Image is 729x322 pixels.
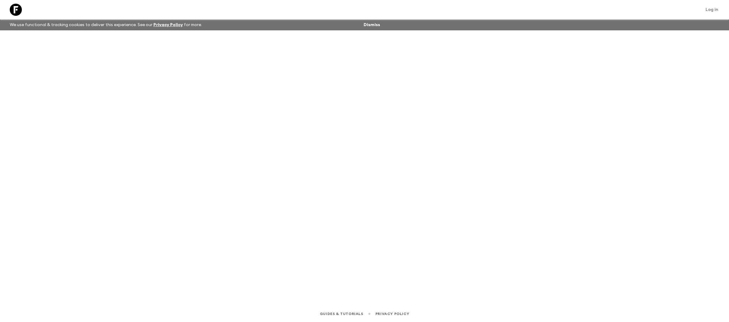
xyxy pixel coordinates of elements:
[702,5,722,14] a: Log in
[375,310,409,317] a: Privacy Policy
[7,19,204,30] p: We use functional & tracking cookies to deliver this experience. See our for more.
[320,310,363,317] a: Guides & Tutorials
[153,23,183,27] a: Privacy Policy
[362,21,382,29] button: Dismiss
